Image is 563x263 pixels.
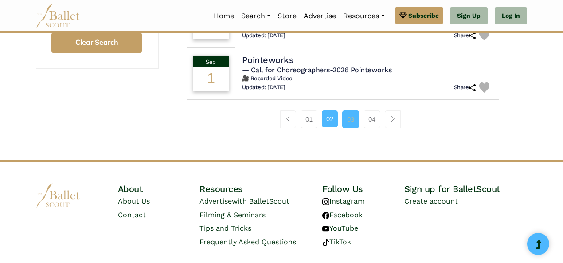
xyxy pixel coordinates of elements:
a: Advertisewith BalletScout [199,197,289,205]
button: Clear Search [51,33,142,53]
a: Log In [495,7,527,25]
a: 02 [322,110,338,127]
nav: Page navigation example [280,110,406,128]
h6: Share [454,32,476,39]
a: Resources [340,7,388,25]
h4: Sign up for BalletScout [404,183,527,195]
a: Filming & Seminars [199,211,266,219]
div: Sep [193,56,229,67]
a: Search [238,7,274,25]
a: YouTube [322,224,358,232]
a: TikTok [322,238,351,246]
a: Create account [404,197,458,205]
span: — Call for Choreographers-2026 Pointeworks [242,66,392,74]
a: Advertise [300,7,340,25]
h6: 🎥 Recorded Video [242,75,493,82]
span: with BalletScout [232,197,289,205]
a: Home [210,7,238,25]
a: Facebook [322,211,363,219]
a: Frequently Asked Questions [199,238,296,246]
a: Sign Up [450,7,488,25]
h4: Pointeworks [242,54,294,66]
a: 04 [364,110,380,128]
div: 1 [193,67,229,91]
img: logo [36,183,80,208]
a: About Us [118,197,150,205]
img: tiktok logo [322,239,329,246]
a: Contact [118,211,146,219]
a: Subscribe [395,7,443,24]
h4: Resources [199,183,322,195]
img: facebook logo [322,212,329,219]
a: Store [274,7,300,25]
a: Instagram [322,197,364,205]
a: 03 [342,110,359,128]
img: gem.svg [399,11,407,20]
h4: Follow Us [322,183,404,195]
h6: Updated: [DATE] [242,32,285,39]
h6: Share [454,84,476,91]
h6: Updated: [DATE] [242,84,285,91]
img: instagram logo [322,198,329,205]
img: youtube logo [322,225,329,232]
a: 01 [301,110,317,128]
span: Subscribe [408,11,439,20]
a: Tips and Tricks [199,224,251,232]
h4: About [118,183,200,195]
